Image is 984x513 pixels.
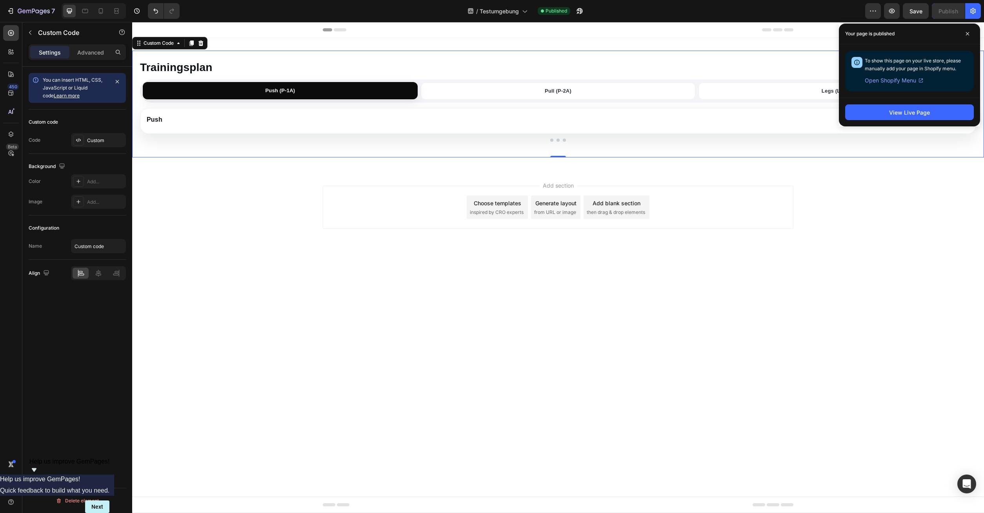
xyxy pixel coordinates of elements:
div: 450 [7,84,19,90]
span: Save [909,8,922,15]
span: / [476,7,478,15]
div: Background [29,161,67,172]
a: Learn more [54,93,80,99]
span: To show this page on your live store, please manually add your page in Shopify menu. [865,58,961,71]
div: Align [29,268,51,279]
button: Save [903,3,929,19]
p: 7 [51,6,55,16]
span: Open Shopify Menu [865,76,916,85]
div: Color [29,178,41,185]
button: Legs (L-3A) [566,60,841,78]
div: View Live Page [889,108,930,117]
span: Testumgebung [480,7,519,15]
p: Your page is published [845,30,895,38]
div: Image [29,198,42,205]
div: Open Intercom Messenger [957,475,976,493]
div: Custom Code [10,18,43,25]
div: Configuration [29,225,59,232]
span: P-1A [820,93,837,103]
span: Add section [407,159,445,168]
span: inspired by CRO experts [338,187,391,194]
span: Help us improve GemPages! [29,458,110,465]
button: 7 [3,3,58,19]
div: Publish [939,7,958,15]
div: Custom [87,137,124,144]
div: Beta [6,144,19,150]
div: Plan-Auswahl [8,58,844,80]
span: Beliebt [820,40,844,51]
div: Name [29,243,42,250]
div: Undo/Redo [148,3,180,19]
div: Code [29,137,40,144]
div: Add blank section [460,177,508,185]
div: Add... [87,178,124,185]
p: Advanced [77,48,104,57]
div: Add... [87,199,124,206]
p: Custom Code [38,28,105,37]
div: Generate layout [403,177,444,185]
button: Publish [932,3,965,19]
button: Show survey - Help us improve GemPages! [29,458,110,475]
button: Pull (P-2A) [289,60,564,78]
span: Published [546,7,567,15]
span: You can insert HTML, CSS, JavaScript or Liquid code [43,77,102,99]
button: View Live Page [845,104,974,120]
span: then drag & drop elements [455,187,513,194]
p: Settings [39,48,61,57]
button: Push (P-1A) [11,60,286,77]
span: from URL or image [402,187,444,194]
div: Choose templates [342,177,389,185]
span: Push [15,93,30,102]
iframe: Design area [132,22,984,513]
div: Custom code [29,119,58,126]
